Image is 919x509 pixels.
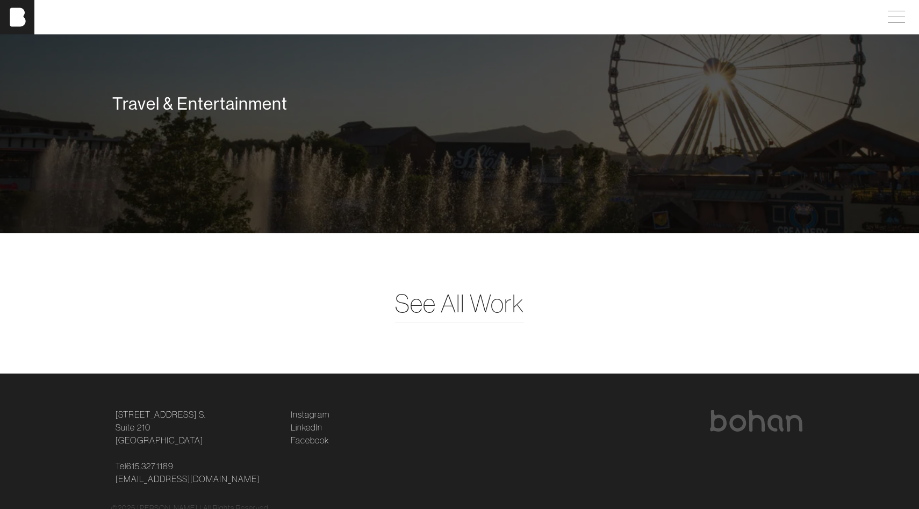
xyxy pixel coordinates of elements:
[116,460,278,485] p: Tel
[116,472,260,485] a: [EMAIL_ADDRESS][DOMAIN_NAME]
[116,408,206,447] a: [STREET_ADDRESS] S.Suite 210[GEOGRAPHIC_DATA]
[709,410,803,432] img: bohan logo
[112,93,806,114] div: Travel & Entertainment
[395,285,524,322] a: See All Work
[291,421,322,434] a: LinkedIn
[291,408,329,421] a: Instagram
[126,460,174,472] a: 615.327.1189
[291,434,329,447] a: Facebook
